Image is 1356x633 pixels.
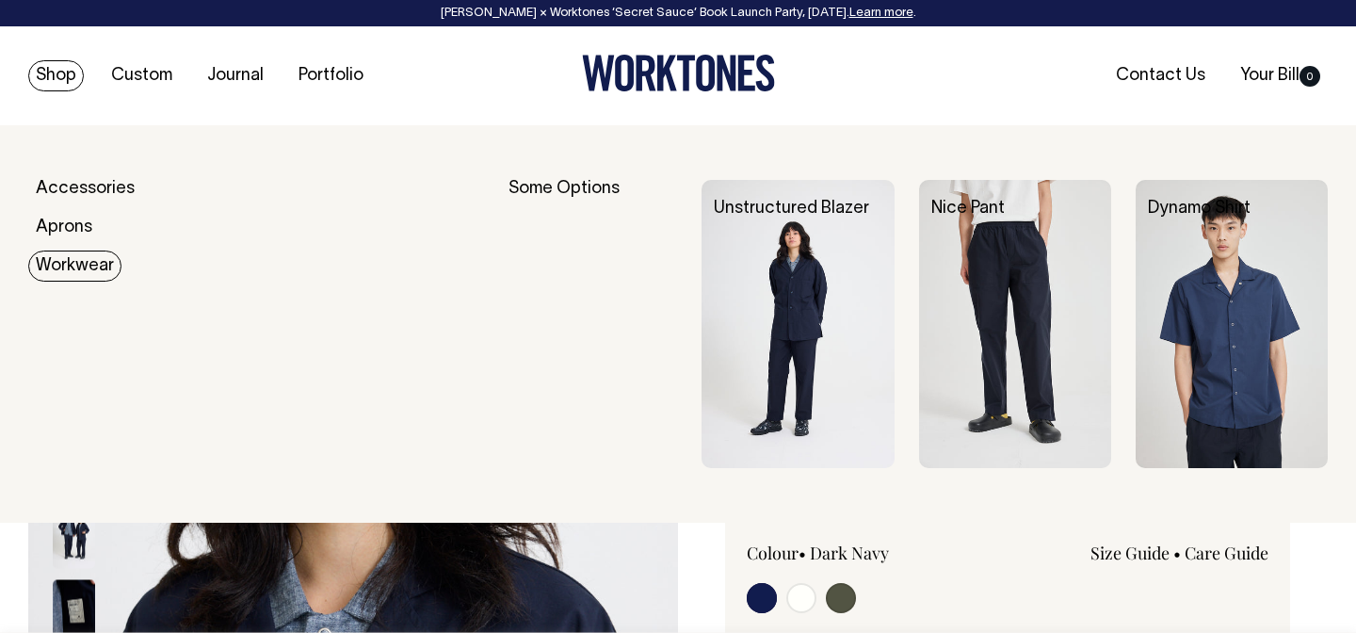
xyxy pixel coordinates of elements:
img: Unstructured Blazer [702,180,894,468]
img: Nice Pant [919,180,1111,468]
a: Portfolio [291,60,371,91]
img: dark-navy [53,503,95,569]
a: Unstructured Blazer [714,201,869,217]
a: Learn more [849,8,913,19]
a: Journal [200,60,271,91]
a: Dynamo Shirt [1148,201,1251,217]
img: Dynamo Shirt [1136,180,1328,468]
span: • [1173,542,1181,564]
div: Colour [747,542,956,564]
a: Custom [104,60,180,91]
a: Nice Pant [931,201,1005,217]
span: • [799,542,806,564]
div: [PERSON_NAME] × Worktones ‘Secret Sauce’ Book Launch Party, [DATE]. . [19,7,1337,20]
span: 0 [1299,66,1320,87]
label: Dark Navy [810,542,889,564]
a: Workwear [28,251,121,282]
a: Your Bill0 [1233,60,1328,91]
a: Care Guide [1185,542,1268,564]
a: Size Guide [1090,542,1170,564]
a: Contact Us [1108,60,1213,91]
a: Aprons [28,212,100,243]
div: Some Options [508,180,677,468]
a: Shop [28,60,84,91]
a: Accessories [28,173,142,204]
